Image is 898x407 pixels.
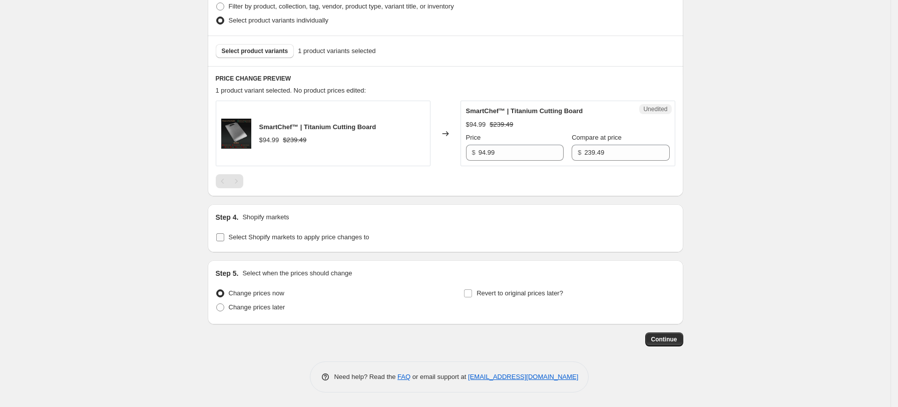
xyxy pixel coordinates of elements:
p: Select when the prices should change [242,268,352,278]
img: 2_6ffcf4a4-b9ca-4645-ad15-993a30a2e43d_80x.png [221,119,251,149]
span: Filter by product, collection, tag, vendor, product type, variant title, or inventory [229,3,454,10]
span: $94.99 [466,121,486,128]
span: Need help? Read the [334,373,398,380]
span: Select product variants individually [229,17,328,24]
span: or email support at [410,373,468,380]
a: FAQ [397,373,410,380]
span: $ [472,149,476,156]
span: Continue [651,335,677,343]
span: Compare at price [572,134,622,141]
span: Unedited [643,105,667,113]
span: $ [578,149,581,156]
span: $239.49 [490,121,513,128]
span: $239.49 [283,136,306,144]
button: Select product variants [216,44,294,58]
span: $94.99 [259,136,279,144]
span: Change prices now [229,289,284,297]
span: Change prices later [229,303,285,311]
span: Select product variants [222,47,288,55]
span: 1 product variant selected. No product prices edited: [216,87,366,94]
span: Revert to original prices later? [477,289,563,297]
nav: Pagination [216,174,243,188]
h2: Step 4. [216,212,239,222]
h2: Step 5. [216,268,239,278]
a: [EMAIL_ADDRESS][DOMAIN_NAME] [468,373,578,380]
h6: PRICE CHANGE PREVIEW [216,75,675,83]
span: Select Shopify markets to apply price changes to [229,233,369,241]
span: SmartChef™ | Titanium Cutting Board [259,123,376,131]
p: Shopify markets [242,212,289,222]
span: Price [466,134,481,141]
button: Continue [645,332,683,346]
span: SmartChef™ | Titanium Cutting Board [466,107,583,115]
span: 1 product variants selected [298,46,375,56]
